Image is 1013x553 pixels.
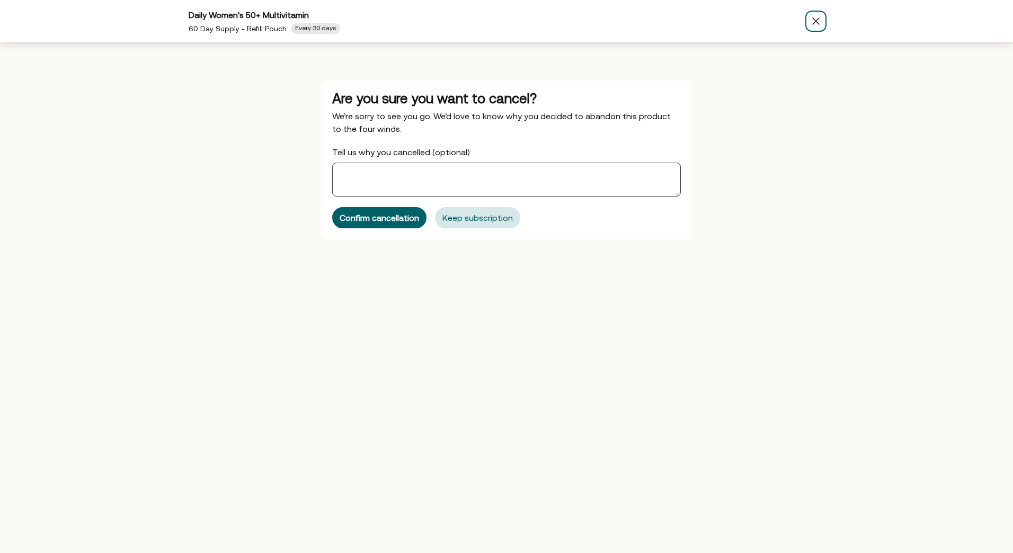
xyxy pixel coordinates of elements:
div: Are you sure you want to cancel? [332,92,681,105]
span: Tell us why you cancelled (optional): [332,147,472,157]
span: Every 30 days [295,24,336,33]
button: Keep subscription [435,207,520,228]
span: 60 Day Supply - Refill Pouch [189,24,287,33]
div: Confirm cancellation [340,213,419,222]
span: Daily Women's 50+ Multivitamin [189,10,309,20]
button: Confirm cancellation [332,207,426,228]
div: Keep subscription [442,213,513,222]
span: We’re sorry to see you go. We’d love to know why you decided to abandon this product to the four ... [332,111,671,133]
